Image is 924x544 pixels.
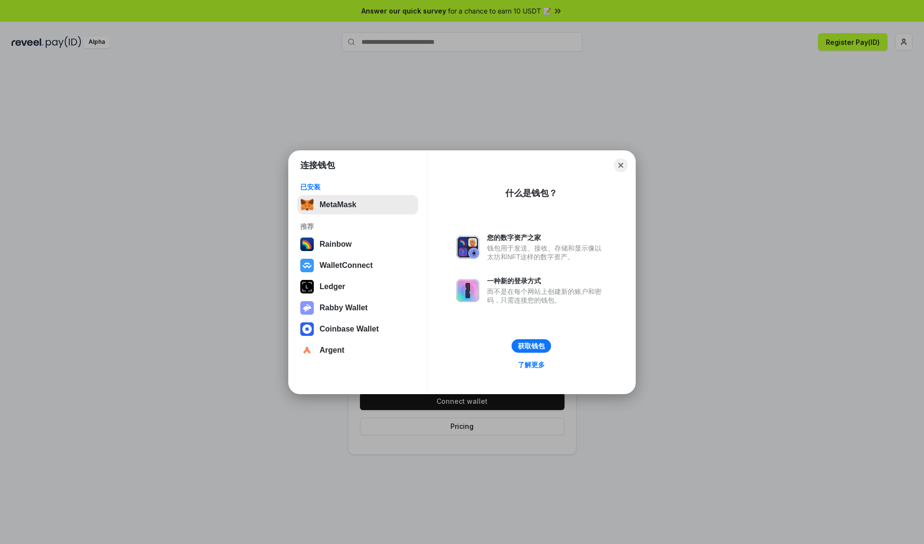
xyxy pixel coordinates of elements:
[297,298,418,318] button: Rabby Wallet
[512,358,551,371] a: 了解更多
[512,339,551,353] button: 获取钱包
[320,200,356,209] div: MetaMask
[487,244,606,261] div: 钱包用于发送、接收、存储和显示像以太坊和NFT这样的数字资产。
[487,233,606,242] div: 您的数字资产之家
[297,256,418,275] button: WalletConnect
[505,187,557,199] div: 什么是钱包？
[487,287,606,305] div: 而不是在每个网站上创建新的账户和密码，只需连接您的钱包。
[300,238,314,251] img: svg+xml,%3Csvg%20width%3D%22120%22%20height%3D%22120%22%20viewBox%3D%220%200%20120%20120%22%20fil...
[320,325,379,333] div: Coinbase Wallet
[297,341,418,360] button: Argent
[320,304,368,312] div: Rabby Wallet
[297,195,418,214] button: MetaMask
[297,277,418,296] button: Ledger
[456,236,479,259] img: svg+xml,%3Csvg%20xmlns%3D%22http%3A%2F%2Fwww.w3.org%2F2000%2Fsvg%22%20fill%3D%22none%22%20viewBox...
[456,279,479,302] img: svg+xml,%3Csvg%20xmlns%3D%22http%3A%2F%2Fwww.w3.org%2F2000%2Fsvg%22%20fill%3D%22none%22%20viewBox...
[300,301,314,315] img: svg+xml,%3Csvg%20xmlns%3D%22http%3A%2F%2Fwww.w3.org%2F2000%2Fsvg%22%20fill%3D%22none%22%20viewBox...
[300,344,314,357] img: svg+xml,%3Csvg%20width%3D%2228%22%20height%3D%2228%22%20viewBox%3D%220%200%2028%2028%22%20fill%3D...
[300,222,415,231] div: 推荐
[300,183,415,191] div: 已安装
[300,280,314,293] img: svg+xml,%3Csvg%20xmlns%3D%22http%3A%2F%2Fwww.w3.org%2F2000%2Fsvg%22%20width%3D%2228%22%20height%3...
[518,360,545,369] div: 了解更多
[300,198,314,212] img: svg+xml,%3Csvg%20fill%3D%22none%22%20height%3D%2233%22%20viewBox%3D%220%200%2035%2033%22%20width%...
[297,319,418,339] button: Coinbase Wallet
[487,277,606,285] div: 一种新的登录方式
[320,240,352,249] div: Rainbow
[518,342,545,350] div: 获取钱包
[320,346,345,355] div: Argent
[614,159,628,172] button: Close
[300,322,314,336] img: svg+xml,%3Csvg%20width%3D%2228%22%20height%3D%2228%22%20viewBox%3D%220%200%2028%2028%22%20fill%3D...
[300,259,314,272] img: svg+xml,%3Csvg%20width%3D%2228%22%20height%3D%2228%22%20viewBox%3D%220%200%2028%2028%22%20fill%3D...
[300,159,335,171] h1: 连接钱包
[297,235,418,254] button: Rainbow
[320,282,345,291] div: Ledger
[320,261,373,270] div: WalletConnect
